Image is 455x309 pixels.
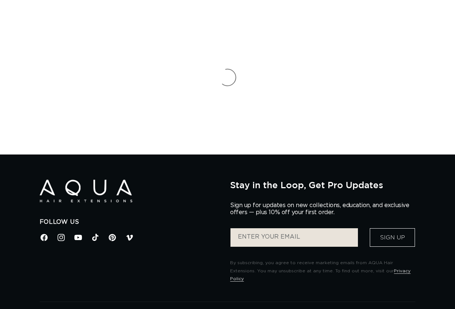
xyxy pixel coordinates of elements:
h2: Follow Us [40,218,219,226]
p: Sign up for updates on new collections, education, and exclusive offers — plus 10% off your first... [230,202,415,216]
p: By subscribing, you agree to receive marketing emails from AQUA Hair Extensions. You may unsubscr... [230,259,415,283]
img: Aqua Hair Extensions [40,180,132,202]
button: Sign Up [370,228,415,247]
h2: Stay in the Loop, Get Pro Updates [230,180,415,190]
input: ENTER YOUR EMAIL [230,228,358,247]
